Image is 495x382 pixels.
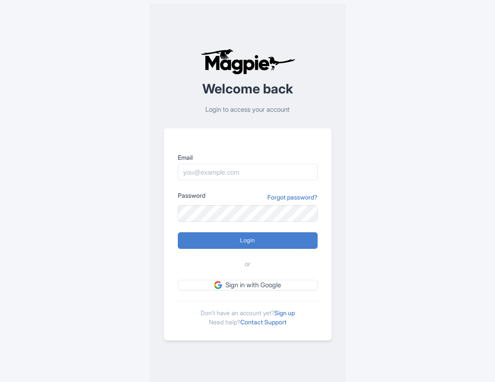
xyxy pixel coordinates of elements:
[178,301,318,327] div: Don't have an account yet? Need help?
[198,48,297,75] img: logo-ab69f6fb50320c5b225c76a69d11143b.png
[178,153,318,162] label: Email
[178,191,205,200] label: Password
[178,232,318,249] input: Login
[240,318,287,326] a: Contact Support
[274,309,295,317] a: Sign up
[267,193,318,202] a: Forgot password?
[214,281,222,289] img: google.svg
[245,259,250,269] span: or
[178,280,318,291] a: Sign in with Google
[164,105,332,115] p: Login to access your account
[164,82,332,96] h2: Welcome back
[178,164,318,180] input: you@example.com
